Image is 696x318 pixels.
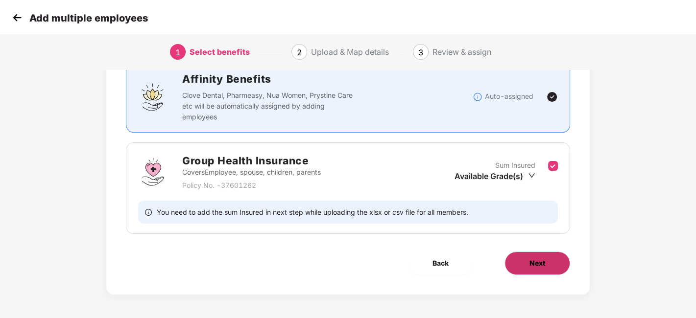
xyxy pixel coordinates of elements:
p: Auto-assigned [485,91,533,102]
p: Add multiple employees [29,12,148,24]
span: 3 [418,47,423,57]
img: svg+xml;base64,PHN2ZyBpZD0iVGljay0yNHgyNCIgeG1sbnM9Imh0dHA6Ly93d3cudzMub3JnLzIwMDAvc3ZnIiB3aWR0aD... [546,91,558,103]
span: Back [432,258,449,269]
button: Next [504,251,570,275]
h2: Group Health Insurance [182,153,321,169]
h2: Affinity Benefits [182,71,473,87]
div: Select benefits [190,44,250,60]
div: Available Grade(s) [455,171,535,182]
div: Review & assign [432,44,491,60]
span: Next [529,258,545,269]
p: Sum Insured [495,160,535,171]
img: svg+xml;base64,PHN2ZyBpZD0iQWZmaW5pdHlfQmVuZWZpdHMiIGRhdGEtbmFtZT0iQWZmaW5pdHkgQmVuZWZpdHMiIHhtbG... [138,82,168,112]
span: You need to add the sum Insured in next step while uploading the xlsx or csv file for all members. [157,207,468,217]
span: 1 [175,47,180,57]
p: Clove Dental, Pharmeasy, Nua Women, Prystine Care etc will be automatically assigned by adding em... [182,90,357,122]
span: 2 [297,47,302,57]
p: Covers Employee, spouse, children, parents [182,167,321,178]
div: Upload & Map details [311,44,389,60]
img: svg+xml;base64,PHN2ZyBpZD0iR3JvdXBfSGVhbHRoX0luc3VyYW5jZSIgZGF0YS1uYW1lPSJHcm91cCBIZWFsdGggSW5zdX... [138,157,168,186]
img: svg+xml;base64,PHN2ZyB4bWxucz0iaHR0cDovL3d3dy53My5vcmcvMjAwMC9zdmciIHdpZHRoPSIzMCIgaGVpZ2h0PSIzMC... [10,10,24,25]
button: Back [408,251,473,275]
span: info-circle [145,207,152,217]
p: Policy No. - 37601262 [182,180,321,191]
img: svg+xml;base64,PHN2ZyBpZD0iSW5mb18tXzMyeDMyIiBkYXRhLW5hbWU9IkluZm8gLSAzMngzMiIgeG1sbnM9Imh0dHA6Ly... [473,92,482,102]
span: down [528,172,535,179]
